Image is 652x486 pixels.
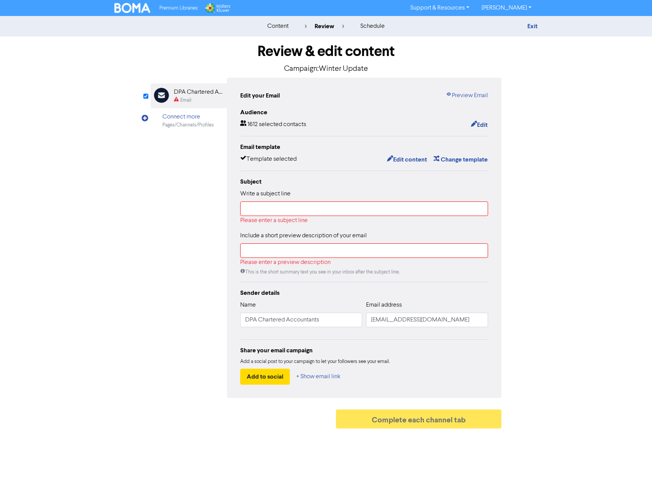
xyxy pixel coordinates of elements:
button: Add to social [240,369,290,385]
div: Edit your Email [240,91,280,100]
div: Add a social post to your campaign to let your followers see your email. [240,358,488,366]
div: 1612 selected contacts [240,120,306,130]
div: Template selected [240,155,297,165]
div: Connect more [162,112,214,121]
iframe: Chat Widget [556,404,652,486]
label: Email address [366,301,402,310]
label: Write a subject line [240,189,291,198]
div: Audience [240,108,488,117]
button: Complete each channel tab [336,409,501,428]
a: Preview Email [446,91,488,100]
button: Edit content [387,155,427,165]
label: Name [240,301,256,310]
div: DPA Chartered Accountants [174,88,223,97]
div: Pages/Channels/Profiles [162,121,214,129]
div: content [267,22,289,31]
img: BOMA Logo [114,3,150,13]
button: + Show email link [296,369,341,385]
h1: Review & edit content [151,43,501,60]
div: Email [180,97,191,104]
p: Campaign: Winter Update [151,63,501,75]
a: Exit [527,22,538,30]
div: Connect morePages/Channels/Profiles [151,108,227,133]
div: Please enter a preview description [240,258,488,267]
div: schedule [360,22,385,31]
div: Subject [240,177,488,186]
button: Edit [471,120,488,130]
a: [PERSON_NAME] [475,2,538,14]
span: Premium Libraries: [159,6,198,11]
div: Sender details [240,288,488,297]
div: review [305,22,344,31]
div: This is the short summary text you see in your inbox after the subject line. [240,269,488,276]
a: Support & Resources [404,2,475,14]
div: DPA Chartered AccountantsEmail [151,83,227,108]
button: Change template [433,155,488,165]
div: Email template [240,142,488,152]
div: Share your email campaign [240,346,488,355]
img: Wolters Kluwer [204,3,230,13]
div: Please enter a subject line [240,216,488,225]
label: Include a short preview description of your email [240,231,367,240]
